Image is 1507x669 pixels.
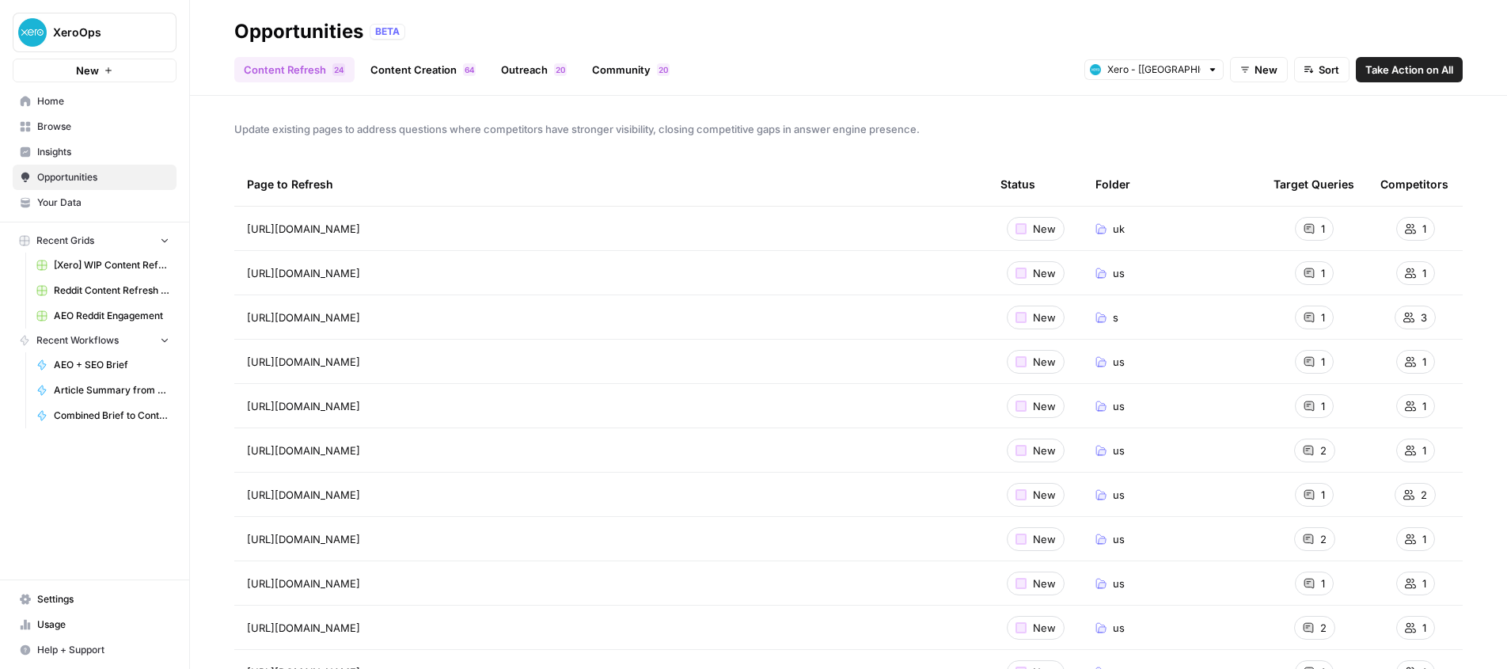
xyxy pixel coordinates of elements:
[54,283,169,298] span: Reddit Content Refresh - Single URL
[13,13,177,52] button: Workspace: XeroOps
[1321,354,1325,370] span: 1
[1319,62,1339,78] span: Sort
[1380,162,1448,206] div: Competitors
[13,165,177,190] a: Opportunities
[13,89,177,114] a: Home
[29,378,177,403] a: Article Summary from Google Docs
[247,221,360,237] span: [URL][DOMAIN_NAME]
[1294,57,1349,82] button: Sort
[37,120,169,134] span: Browse
[1422,443,1426,458] span: 1
[1321,310,1325,325] span: 1
[54,409,169,423] span: Combined Brief to Content - Reddit Test
[247,443,360,458] span: [URL][DOMAIN_NAME]
[1033,443,1056,458] span: New
[1321,398,1325,414] span: 1
[234,19,363,44] div: Opportunities
[1320,531,1327,547] span: 2
[247,265,360,281] span: [URL][DOMAIN_NAME]
[554,63,567,76] div: 20
[54,309,169,323] span: AEO Reddit Engagement
[1321,487,1325,503] span: 1
[560,63,565,76] span: 0
[1113,265,1125,281] span: us
[53,25,149,40] span: XeroOps
[1422,531,1426,547] span: 1
[1113,354,1125,370] span: us
[29,253,177,278] a: [Xero] WIP Content Refresh
[1320,443,1327,458] span: 2
[37,196,169,210] span: Your Data
[1274,162,1354,206] div: Target Queries
[463,63,476,76] div: 64
[556,63,560,76] span: 2
[657,63,670,76] div: 20
[1033,354,1056,370] span: New
[659,63,663,76] span: 2
[1321,265,1325,281] span: 1
[1033,487,1056,503] span: New
[1033,310,1056,325] span: New
[332,63,345,76] div: 24
[1033,576,1056,591] span: New
[37,170,169,184] span: Opportunities
[13,59,177,82] button: New
[465,63,469,76] span: 6
[1033,221,1056,237] span: New
[1230,57,1288,82] button: New
[36,333,119,348] span: Recent Workflows
[37,618,169,632] span: Usage
[1356,57,1463,82] button: Take Action on All
[29,278,177,303] a: Reddit Content Refresh - Single URL
[1365,62,1453,78] span: Take Action on All
[76,63,99,78] span: New
[36,234,94,248] span: Recent Grids
[234,57,355,82] a: Content Refresh24
[1422,265,1426,281] span: 1
[54,258,169,272] span: [Xero] WIP Content Refresh
[1033,398,1056,414] span: New
[29,403,177,428] a: Combined Brief to Content - Reddit Test
[361,57,485,82] a: Content Creation64
[1113,576,1125,591] span: us
[469,63,474,76] span: 4
[247,398,360,414] span: [URL][DOMAIN_NAME]
[18,18,47,47] img: XeroOps Logo
[54,383,169,397] span: Article Summary from Google Docs
[492,57,576,82] a: Outreach20
[37,643,169,657] span: Help + Support
[247,531,360,547] span: [URL][DOMAIN_NAME]
[1255,62,1277,78] span: New
[370,24,405,40] div: BETA
[247,620,360,636] span: [URL][DOMAIN_NAME]
[29,352,177,378] a: AEO + SEO Brief
[1113,487,1125,503] span: us
[663,63,668,76] span: 0
[1113,310,1118,325] span: s
[583,57,679,82] a: Community20
[37,145,169,159] span: Insights
[1033,265,1056,281] span: New
[1421,310,1427,325] span: 3
[1321,221,1325,237] span: 1
[1113,398,1125,414] span: us
[37,94,169,108] span: Home
[247,576,360,591] span: [URL][DOMAIN_NAME]
[1422,620,1426,636] span: 1
[13,114,177,139] a: Browse
[37,592,169,606] span: Settings
[1422,221,1426,237] span: 1
[247,310,360,325] span: [URL][DOMAIN_NAME]
[13,329,177,352] button: Recent Workflows
[1113,620,1125,636] span: us
[1033,620,1056,636] span: New
[247,354,360,370] span: [URL][DOMAIN_NAME]
[1422,576,1426,591] span: 1
[13,637,177,663] button: Help + Support
[234,121,1463,137] span: Update existing pages to address questions where competitors have stronger visibility, closing co...
[339,63,344,76] span: 4
[1321,576,1325,591] span: 1
[13,139,177,165] a: Insights
[1421,487,1427,503] span: 2
[334,63,339,76] span: 2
